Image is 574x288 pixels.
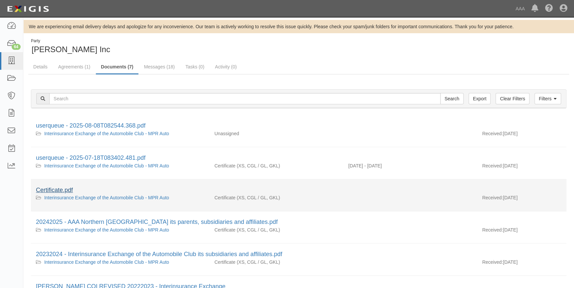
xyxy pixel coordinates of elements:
i: Help Center - Complianz [545,5,553,13]
div: userqueue - 2025-08-08T082544.368.pdf [36,122,561,130]
a: userqueue - 2025-08-08T082544.368.pdf [36,122,145,129]
div: [DATE] [477,194,566,204]
a: Interinsurance Exchange of the Automobile Club - MPR Auto [44,163,169,168]
div: Excess/Umbrella Liability Commercial General Liability / Garage Liability Garage Keepers Liability [209,162,343,169]
div: Excess/Umbrella Liability Commercial General Liability / Garage Liability Garage Keepers Liability [209,227,343,233]
a: Messages (18) [139,60,180,73]
div: Excess/Umbrella Liability Commercial General Liability / Garage Liability Garage Keepers Liability [209,259,343,265]
div: Interinsurance Exchange of the Automobile Club - MPR Auto [36,194,204,201]
p: Received: [482,194,503,201]
p: Received: [482,227,503,233]
input: Search [440,93,464,104]
span: [PERSON_NAME] Inc [32,45,110,54]
a: Certificate.pdf [36,187,73,193]
div: J.A.S. Inc [28,38,294,55]
a: AAA [512,2,528,15]
div: [DATE] [477,259,566,269]
a: Interinsurance Exchange of the Automobile Club - MPR Auto [44,227,169,233]
input: Search [49,93,441,104]
a: 20232024 - Interinsurance Exchange of the Automobile Club its subsidiaries and affiliates.pdf [36,251,282,257]
a: Interinsurance Exchange of the Automobile Club - MPR Auto [44,131,169,136]
div: userqueue - 2025-07-18T083402.481.pdf [36,154,561,162]
div: Party [31,38,110,44]
div: [DATE] [477,227,566,237]
a: Activity (0) [210,60,242,73]
div: Certificate.pdf [36,186,561,195]
a: Filters [534,93,561,104]
div: Excess/Umbrella Liability Commercial General Liability / Garage Liability Garage Keepers Liability [209,194,343,201]
a: Agreements (1) [53,60,95,73]
a: Export [469,93,490,104]
div: Interinsurance Exchange of the Automobile Club - MPR Auto [36,259,204,265]
a: Tasks (0) [180,60,209,73]
div: Interinsurance Exchange of the Automobile Club - MPR Auto [36,162,204,169]
img: logo-5460c22ac91f19d4615b14bd174203de0afe785f0fc80cf4dbbc73dc1793850b.png [5,3,51,15]
a: Interinsurance Exchange of the Automobile Club - MPR Auto [44,259,169,265]
div: We are experiencing email delivery delays and apologize for any inconvenience. Our team is active... [23,23,574,30]
div: 64 [12,44,21,50]
p: Received: [482,162,503,169]
div: Unassigned [209,130,343,137]
div: Effective 07/18/2025 - Expiration 07/18/2026 [343,162,477,169]
div: [DATE] [477,162,566,172]
a: userqueue - 2025-07-18T083402.481.pdf [36,154,145,161]
div: 20242025 - AAA Northern New England its parents, subsidiaries and affiliates.pdf [36,218,561,227]
div: [DATE] [477,130,566,140]
a: Interinsurance Exchange of the Automobile Club - MPR Auto [44,195,169,200]
a: Clear Filters [495,93,529,104]
div: Effective - Expiration [343,130,477,131]
div: Interinsurance Exchange of the Automobile Club - MPR Auto [36,227,204,233]
p: Received: [482,130,503,137]
a: Documents (7) [96,60,138,74]
div: Interinsurance Exchange of the Automobile Club - MPR Auto [36,130,204,137]
p: Received: [482,259,503,265]
a: 20242025 - AAA Northern [GEOGRAPHIC_DATA] its parents, subsidiaries and affiliates.pdf [36,219,278,225]
a: Details [28,60,53,73]
div: 20232024 - Interinsurance Exchange of the Automobile Club its subsidiaries and affiliates.pdf [36,250,561,259]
